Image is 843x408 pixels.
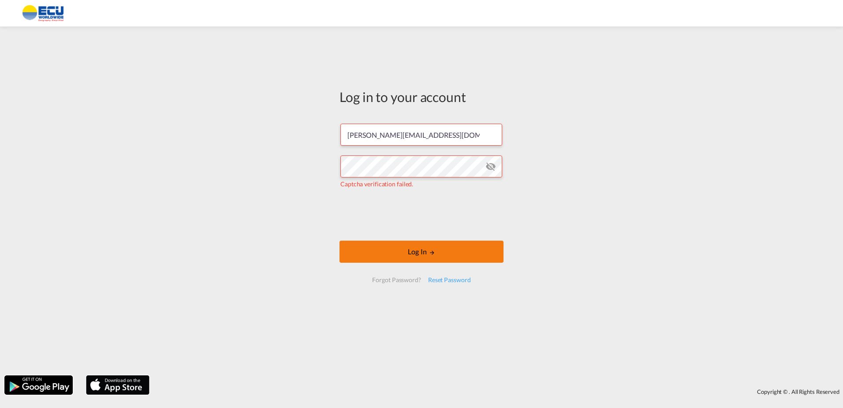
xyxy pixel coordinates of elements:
[425,272,474,288] div: Reset Password
[485,161,496,172] md-icon: icon-eye-off
[340,180,413,188] span: Captcha verification failed.
[354,197,489,232] iframe: reCAPTCHA
[4,374,74,396] img: google.png
[340,124,502,146] input: Enter email/phone number
[339,87,504,106] div: Log in to your account
[154,384,843,399] div: Copyright © . All Rights Reserved
[339,241,504,263] button: LOGIN
[13,4,73,23] img: 6cccb1402a9411edb762cf9624ab9cda.png
[369,272,424,288] div: Forgot Password?
[85,374,150,396] img: apple.png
